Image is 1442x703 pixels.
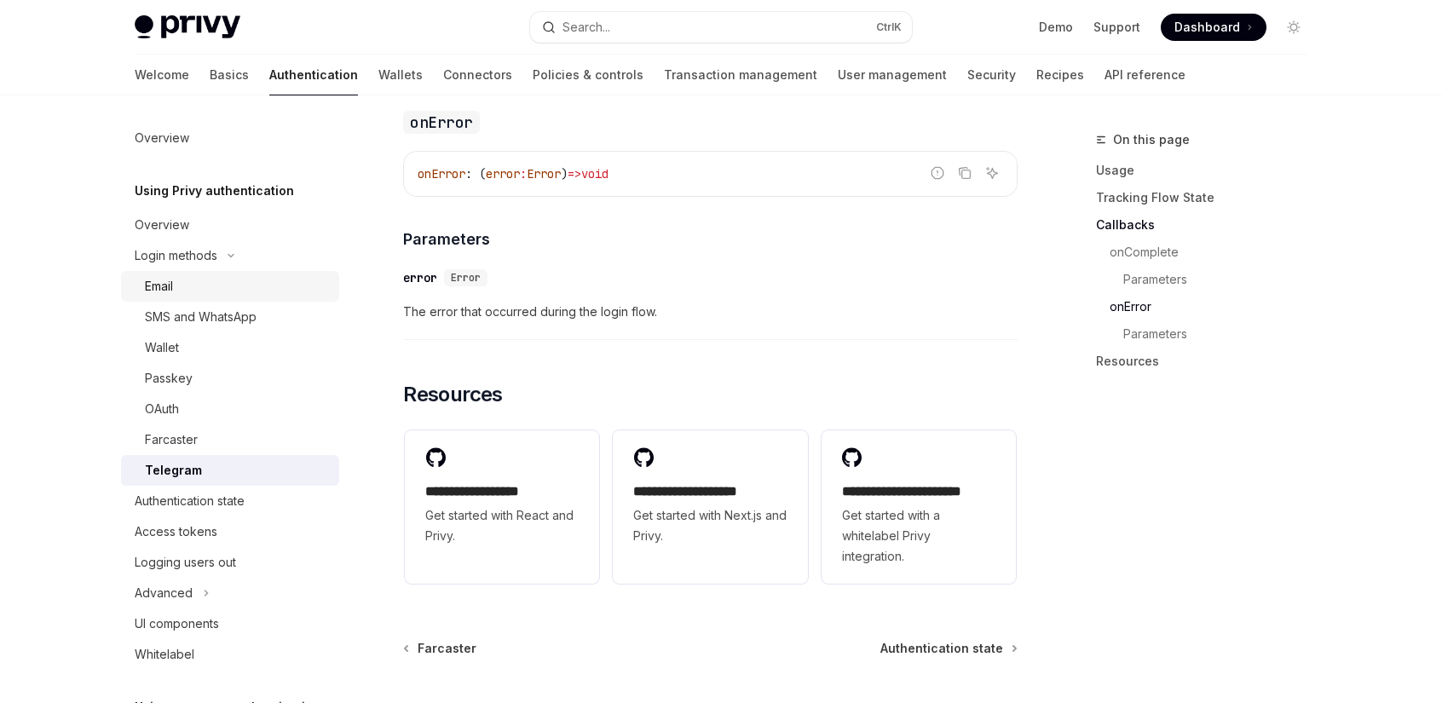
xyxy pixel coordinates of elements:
span: Resources [403,381,503,408]
div: Logging users out [135,552,236,573]
a: Farcaster [121,424,339,455]
a: onComplete [1096,239,1321,266]
a: User management [838,55,947,95]
span: Get started with a whitelabel Privy integration. [842,505,995,567]
div: Overview [135,128,189,148]
span: Ctrl K [876,20,902,34]
a: Access tokens [121,516,339,547]
span: Parameters [403,228,490,251]
a: Overview [121,210,339,240]
a: Wallet [121,332,339,363]
div: Farcaster [145,429,198,450]
span: : [520,166,527,182]
a: Transaction management [664,55,817,95]
div: OAuth [145,399,179,419]
span: => [568,166,581,182]
div: Email [145,276,173,297]
span: Get started with Next.js and Privy. [633,505,787,546]
a: Basics [210,55,249,95]
a: onError [1096,293,1321,320]
a: UI components [121,608,339,639]
button: Toggle dark mode [1280,14,1307,41]
a: Passkey [121,363,339,394]
a: Dashboard [1161,14,1266,41]
span: On this page [1113,130,1190,150]
button: Open search [530,12,912,43]
a: Security [967,55,1016,95]
div: Login methods [135,245,217,266]
a: Policies & controls [533,55,643,95]
a: Overview [121,123,339,153]
a: Recipes [1036,55,1084,95]
a: Support [1093,19,1140,36]
div: Advanced [135,583,193,603]
h5: Using Privy authentication [135,181,294,201]
a: Welcome [135,55,189,95]
span: Dashboard [1174,19,1240,36]
a: Whitelabel [121,639,339,670]
button: Report incorrect code [926,162,949,184]
a: SMS and WhatsApp [121,302,339,332]
a: Logging users out [121,547,339,578]
a: Usage [1096,157,1321,184]
a: Wallets [378,55,423,95]
button: Toggle Login methods section [121,240,339,271]
div: error [403,269,437,286]
a: Authentication [269,55,358,95]
a: Parameters [1096,266,1321,293]
a: API reference [1105,55,1185,95]
div: Authentication state [135,491,245,511]
a: Tracking Flow State [1096,184,1321,211]
span: void [581,166,609,182]
a: Demo [1039,19,1073,36]
span: ) [561,166,568,182]
span: onError [418,166,465,182]
code: onError [403,111,480,134]
div: SMS and WhatsApp [145,307,257,327]
div: Access tokens [135,521,217,542]
a: Connectors [443,55,512,95]
div: Telegram [145,460,202,481]
span: The error that occurred during the login flow. [403,302,1018,322]
span: Get started with React and Privy. [425,505,579,546]
a: Authentication state [121,486,339,516]
div: Overview [135,215,189,235]
a: Telegram [121,455,339,486]
a: Parameters [1096,320,1321,348]
div: Whitelabel [135,644,194,665]
div: Passkey [145,368,193,389]
button: Toggle Advanced section [121,578,339,608]
a: Callbacks [1096,211,1321,239]
span: Error [527,166,561,182]
img: light logo [135,15,240,39]
a: OAuth [121,394,339,424]
div: Wallet [145,337,179,358]
button: Ask AI [981,162,1003,184]
div: UI components [135,614,219,634]
span: : ( [465,166,486,182]
a: Resources [1096,348,1321,375]
span: Error [451,271,481,285]
button: Copy the contents from the code block [954,162,976,184]
span: error [486,166,520,182]
div: Search... [562,17,610,37]
a: Email [121,271,339,302]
